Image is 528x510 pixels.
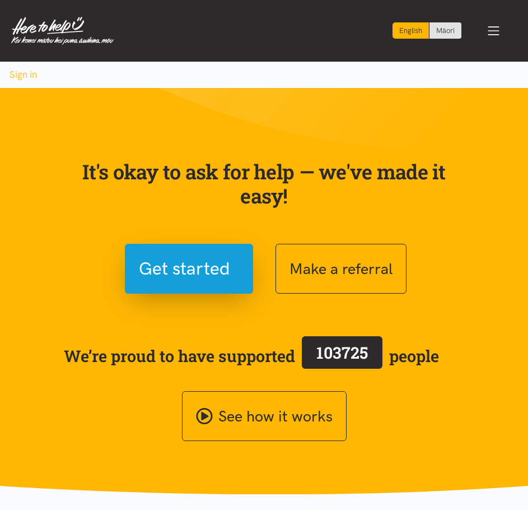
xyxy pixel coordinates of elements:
div: Language toggle [393,22,462,39]
span: Get started [139,254,230,283]
div: Current language [393,22,429,39]
span: We’re proud to have supported people [64,334,439,378]
a: 103725 [295,334,389,378]
a: See how it works [182,391,347,441]
p: It's okay to ask for help — we've made it easy! [74,160,455,208]
button: Get started [125,244,253,294]
span: 103725 [316,342,368,363]
button: Toggle navigation [470,11,517,50]
a: Switch to Te Reo Māori [429,22,461,39]
img: Home [11,17,114,45]
button: Make a referral [275,244,406,294]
